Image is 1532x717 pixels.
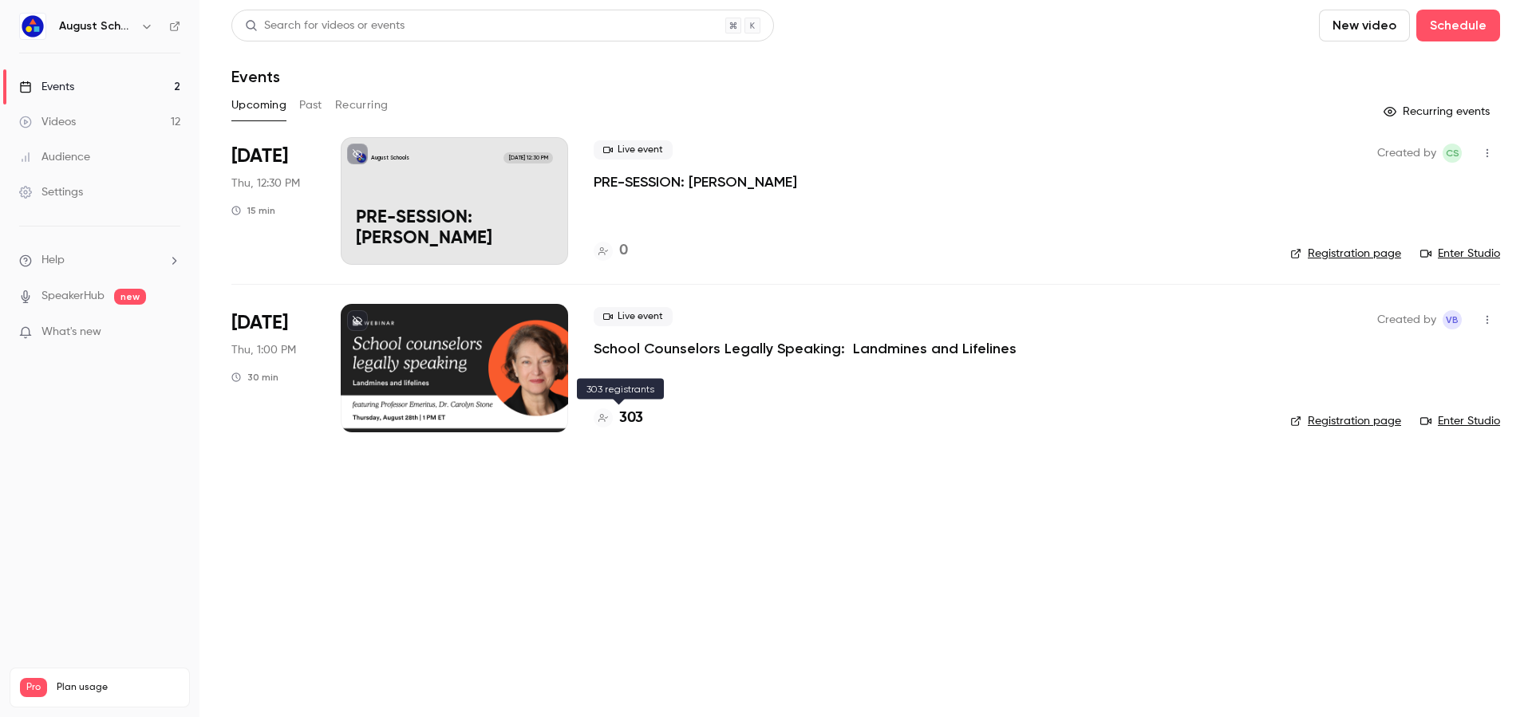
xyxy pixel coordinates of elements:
[231,342,296,358] span: Thu, 1:00 PM
[1446,310,1459,329] span: VB
[1290,413,1401,429] a: Registration page
[335,93,389,118] button: Recurring
[1290,246,1401,262] a: Registration page
[299,93,322,118] button: Past
[1420,246,1500,262] a: Enter Studio
[594,140,673,160] span: Live event
[1443,310,1462,329] span: Victoria Bush
[1377,310,1436,329] span: Created by
[356,208,553,250] p: PRE-SESSION: [PERSON_NAME]
[19,149,90,165] div: Audience
[231,137,315,265] div: Aug 28 Thu, 12:30 PM (America/New York)
[1420,413,1500,429] a: Enter Studio
[619,240,628,262] h4: 0
[594,408,643,429] a: 303
[231,310,288,336] span: [DATE]
[1416,10,1500,41] button: Schedule
[59,18,134,34] h6: August Schools
[161,325,180,340] iframe: Noticeable Trigger
[231,67,280,86] h1: Events
[503,152,552,163] span: [DATE] 12:30 PM
[594,307,673,326] span: Live event
[594,240,628,262] a: 0
[594,339,1017,358] a: School Counselors Legally Speaking: Landmines and Lifelines
[20,14,45,39] img: August Schools
[1377,144,1436,163] span: Created by
[20,678,47,697] span: Pro
[19,252,180,269] li: help-dropdown-opener
[231,204,275,217] div: 15 min
[114,289,146,305] span: new
[231,93,286,118] button: Upcoming
[594,172,797,191] a: PRE-SESSION: [PERSON_NAME]
[341,137,568,265] a: PRE-SESSION: Dr. StoneAugust Schools[DATE] 12:30 PMPRE-SESSION: [PERSON_NAME]
[245,18,405,34] div: Search for videos or events
[41,288,105,305] a: SpeakerHub
[57,681,180,694] span: Plan usage
[371,154,409,162] p: August Schools
[41,324,101,341] span: What's new
[19,79,74,95] div: Events
[19,184,83,200] div: Settings
[19,114,76,130] div: Videos
[41,252,65,269] span: Help
[231,144,288,169] span: [DATE]
[231,175,300,191] span: Thu, 12:30 PM
[1446,144,1459,163] span: CS
[1319,10,1410,41] button: New video
[231,304,315,431] div: Aug 28 Thu, 10:00 AM (America/Los Angeles)
[619,408,643,429] h4: 303
[231,371,278,384] div: 30 min
[1376,99,1500,124] button: Recurring events
[1443,144,1462,163] span: Chloe Squitiero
